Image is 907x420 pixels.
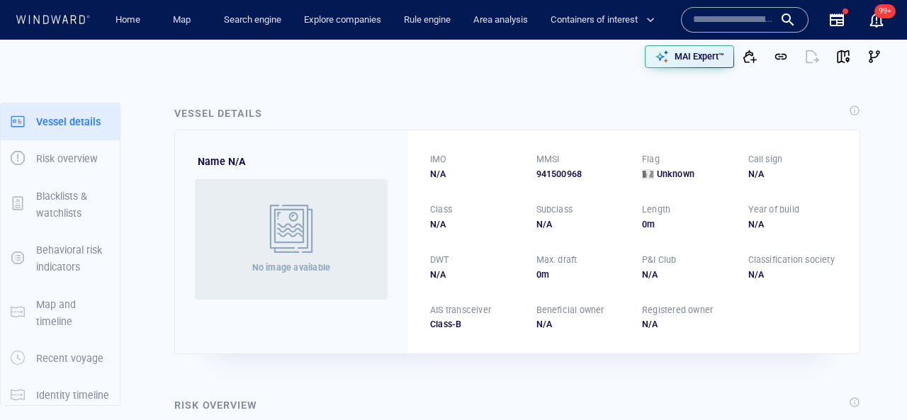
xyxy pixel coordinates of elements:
[642,153,660,166] p: Flag
[36,350,103,367] p: Recent voyage
[1,114,120,127] a: Vessel details
[748,153,783,166] p: Call sign
[536,203,573,216] p: Subclass
[545,8,667,33] button: Containers of interest
[430,268,519,281] div: N/A
[430,168,446,181] span: N/A
[748,268,838,281] div: N/A
[645,45,734,68] button: MAI Expert™
[642,318,731,331] div: N/A
[430,218,519,231] div: N/A
[398,8,456,33] a: Rule engine
[765,41,796,72] button: Get link
[162,8,207,33] button: Map
[642,219,647,229] span: 0
[642,304,713,317] p: Registered owner
[298,8,387,33] a: Explore companies
[642,203,670,216] p: Length
[430,203,452,216] p: Class
[167,8,201,33] a: Map
[541,269,549,280] span: m
[874,4,896,18] span: 99+
[865,8,888,31] a: 99+
[868,11,885,28] button: 99+
[468,8,534,33] a: Area analysis
[536,218,626,231] div: N/A
[1,351,120,365] a: Recent voyage
[748,203,800,216] p: Year of build
[847,356,896,409] iframe: Chat
[1,251,120,265] a: Behavioral risk indicators
[174,105,262,122] div: Vessel details
[430,153,447,166] p: IMO
[1,340,120,377] button: Recent voyage
[734,41,765,72] button: Add to vessel list
[551,12,655,28] span: Containers of interest
[1,152,120,165] a: Risk overview
[1,305,120,319] a: Map and timeline
[198,153,247,170] div: Name N/A
[536,269,541,280] span: 0
[110,8,146,33] a: Home
[828,41,859,72] button: View on map
[1,377,120,414] button: Identity timeline
[675,50,724,63] p: MAI Expert™
[642,254,677,266] p: P&I Club
[536,304,604,317] p: Beneficial owner
[36,387,109,404] p: Identity timeline
[748,168,838,181] div: N/A
[36,242,110,276] p: Behavioral risk indicators
[174,397,257,414] div: Risk overview
[36,188,110,222] p: Blacklists & watchlists
[36,296,110,331] p: Map and timeline
[536,153,560,166] p: MMSI
[536,254,578,266] p: Max. draft
[657,168,694,181] span: Unknown
[1,197,120,210] a: Blacklists & watchlists
[859,41,890,72] button: Visual Link Analysis
[105,8,150,33] button: Home
[430,319,461,329] span: Class-B
[536,318,626,331] div: N/A
[748,254,835,266] p: Classification society
[1,286,120,341] button: Map and timeline
[1,388,120,402] a: Identity timeline
[36,113,101,130] p: Vessel details
[647,219,655,229] span: m
[430,254,449,266] p: DWT
[1,103,120,140] button: Vessel details
[36,150,98,167] p: Risk overview
[430,304,491,317] p: AIS transceiver
[1,178,120,232] button: Blacklists & watchlists
[252,262,331,273] span: No image available
[748,218,838,231] div: N/A
[536,168,626,181] div: 941500968
[218,8,287,33] a: Search engine
[642,268,731,281] div: N/A
[1,232,120,286] button: Behavioral risk indicators
[868,11,885,28] div: Notification center
[1,140,120,177] button: Risk overview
